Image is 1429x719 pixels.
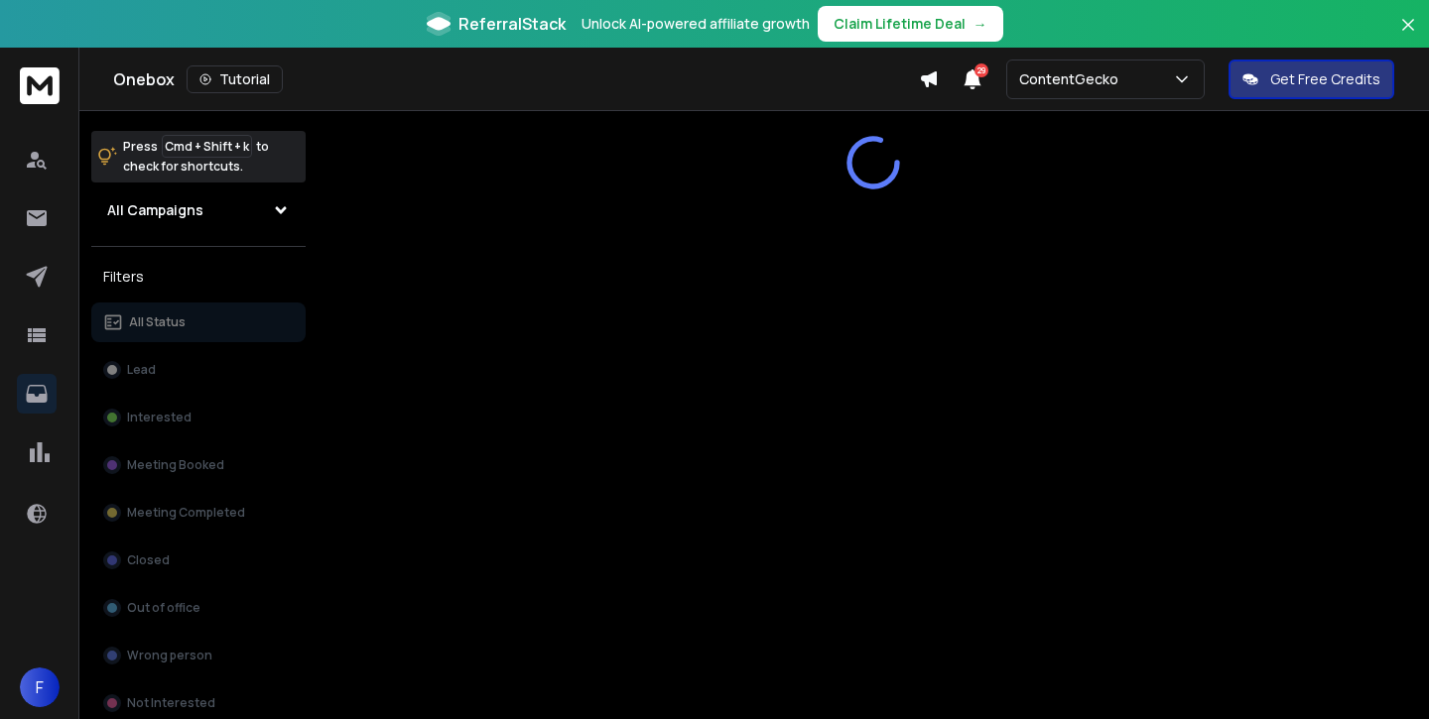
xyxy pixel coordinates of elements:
[1229,60,1394,99] button: Get Free Credits
[582,14,810,34] p: Unlock AI-powered affiliate growth
[1019,69,1126,89] p: ContentGecko
[187,65,283,93] button: Tutorial
[974,63,988,77] span: 29
[123,137,269,177] p: Press to check for shortcuts.
[1395,12,1421,60] button: Close banner
[91,263,306,291] h3: Filters
[162,135,252,158] span: Cmd + Shift + k
[107,200,203,220] h1: All Campaigns
[20,667,60,707] button: F
[91,190,306,230] button: All Campaigns
[1270,69,1380,89] p: Get Free Credits
[974,14,987,34] span: →
[458,12,566,36] span: ReferralStack
[113,65,919,93] div: Onebox
[818,6,1003,42] button: Claim Lifetime Deal→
